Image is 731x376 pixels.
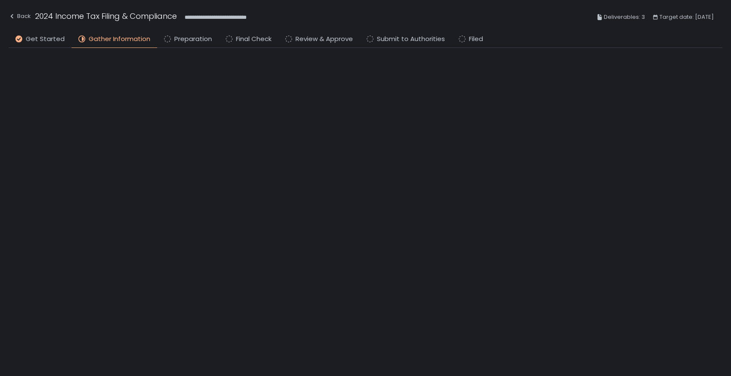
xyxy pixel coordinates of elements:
button: Back [9,10,31,24]
span: Deliverables: 3 [604,12,645,22]
div: Back [9,11,31,21]
h1: 2024 Income Tax Filing & Compliance [35,10,177,22]
span: Submit to Authorities [377,34,445,44]
span: Preparation [174,34,212,44]
span: Gather Information [89,34,150,44]
span: Get Started [26,34,65,44]
span: Final Check [236,34,272,44]
span: Target date: [DATE] [659,12,714,22]
span: Filed [469,34,483,44]
span: Review & Approve [295,34,353,44]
